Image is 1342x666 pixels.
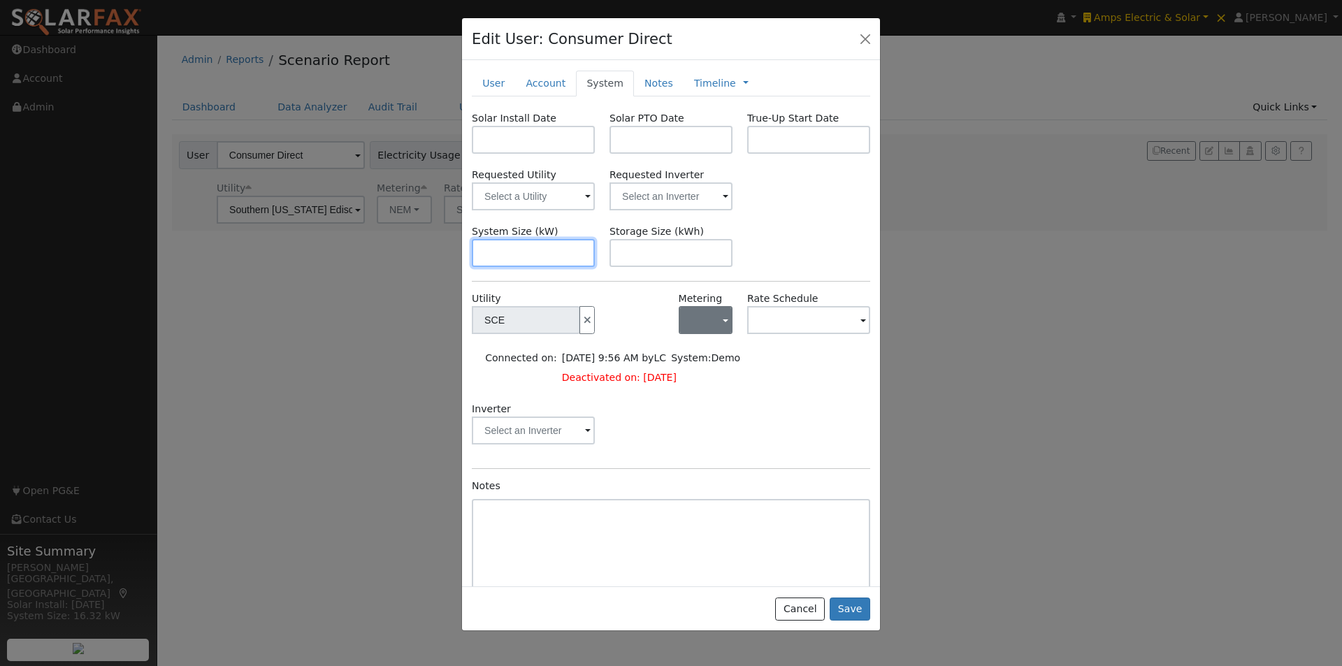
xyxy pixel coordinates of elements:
h4: Edit User: Consumer Direct [472,28,672,50]
a: System [576,71,634,96]
label: Requested Inverter [609,168,733,182]
input: SCE [472,306,580,334]
label: Solar PTO Date [609,111,684,126]
td: System: [669,348,743,368]
td: [DATE] 9:56 AM by [559,348,668,368]
input: Select an Inverter [609,182,733,210]
label: Inverter [472,402,511,417]
label: Storage Size (kWh) [609,224,704,239]
label: Utility [472,291,500,306]
a: Timeline [694,76,736,91]
label: True-Up Start Date [747,111,839,126]
button: Disconnect Utility [579,306,595,334]
a: Notes [634,71,684,96]
a: User [472,71,515,96]
label: Notes [472,479,500,493]
input: Select an Inverter [472,417,595,444]
span: Leroy Coffman [654,352,666,363]
label: Metering [679,291,723,306]
label: Requested Utility [472,168,595,182]
label: Rate Schedule [747,291,818,306]
td: Connected on: [483,348,560,368]
label: Solar Install Date [472,111,556,126]
button: Cancel [775,598,825,621]
a: Account [515,71,576,96]
input: Select a Utility [472,182,595,210]
span: Deactivated on: [DATE] [562,372,677,383]
span: Demo [711,352,740,363]
button: Save [830,598,870,621]
label: System Size (kW) [472,224,558,239]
